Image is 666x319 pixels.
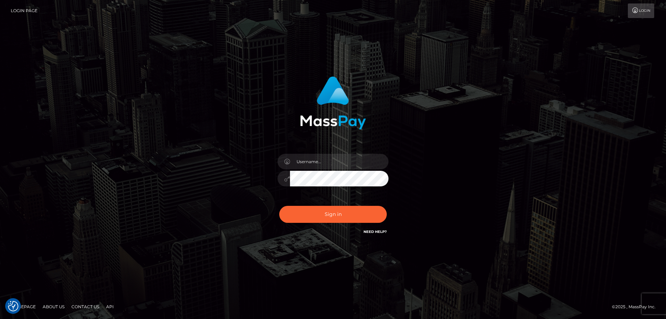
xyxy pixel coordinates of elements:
[11,3,37,18] a: Login Page
[290,154,388,169] input: Username...
[40,301,67,312] a: About Us
[69,301,102,312] a: Contact Us
[612,303,661,311] div: © 2025 , MassPay Inc.
[300,76,366,129] img: MassPay Login
[8,301,18,311] button: Consent Preferences
[103,301,117,312] a: API
[364,229,387,234] a: Need Help?
[279,206,387,223] button: Sign in
[8,301,18,311] img: Revisit consent button
[8,301,39,312] a: Homepage
[628,3,654,18] a: Login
